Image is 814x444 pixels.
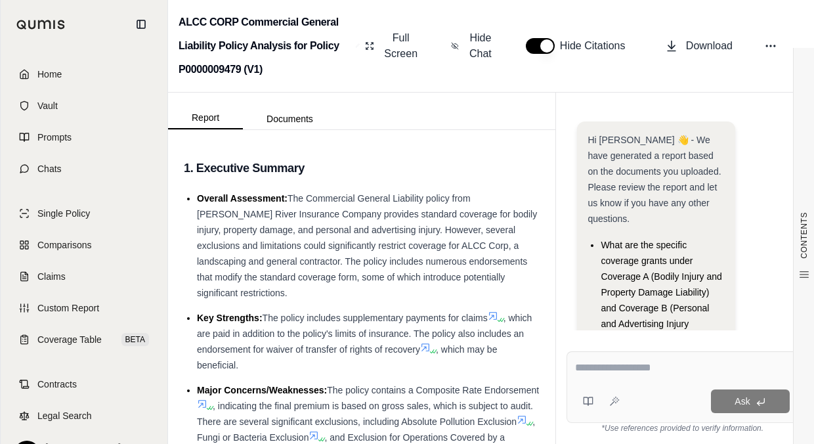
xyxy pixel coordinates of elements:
[184,156,540,180] h3: 1. Executive Summary
[446,25,500,67] button: Hide Chat
[799,212,809,259] span: CONTENTS
[9,294,160,322] a: Custom Report
[37,409,92,422] span: Legal Search
[197,385,327,395] span: Major Concerns/Weaknesses:
[382,30,419,62] span: Full Screen
[121,333,149,346] span: BETA
[131,14,152,35] button: Collapse sidebar
[9,370,160,399] a: Contracts
[179,11,351,81] h2: ALCC CORP Commercial General Liability Policy Analysis for Policy P0000009479 (V1)
[9,60,160,89] a: Home
[686,38,733,54] span: Download
[9,325,160,354] a: Coverage TableBETA
[197,193,288,204] span: Overall Assessment:
[9,123,160,152] a: Prompts
[567,423,798,433] div: *Use references provided to verify information.
[37,162,62,175] span: Chats
[16,20,66,30] img: Qumis Logo
[197,313,532,355] span: , which are paid in addition to the policy's limits of insurance. The policy also includes an end...
[37,238,91,252] span: Comparisons
[660,33,738,59] button: Download
[197,193,537,298] span: The Commercial General Liability policy from [PERSON_NAME] River Insurance Company provides stand...
[37,99,58,112] span: Vault
[327,385,539,395] span: The policy contains a Composite Rate Endorsement
[37,207,90,220] span: Single Policy
[9,231,160,259] a: Comparisons
[197,401,533,427] span: , indicating the final premium is based on gross sales, which is subject to audit. There are seve...
[9,199,160,228] a: Single Policy
[37,333,102,346] span: Coverage Table
[37,301,99,315] span: Custom Report
[37,68,62,81] span: Home
[37,131,72,144] span: Prompts
[735,396,750,407] span: Ask
[9,401,160,430] a: Legal Search
[360,25,425,67] button: Full Screen
[711,389,790,413] button: Ask
[37,378,77,391] span: Contracts
[9,91,160,120] a: Vault
[37,270,66,283] span: Claims
[601,240,721,345] span: What are the specific coverage grants under Coverage A (Bodily Injury and Property Damage Liabili...
[197,313,263,323] span: Key Strengths:
[467,30,494,62] span: Hide Chat
[243,108,337,129] button: Documents
[263,313,488,323] span: The policy includes supplementary payments for claims
[168,107,243,129] button: Report
[9,262,160,291] a: Claims
[588,135,721,224] span: Hi [PERSON_NAME] 👋 - We have generated a report based on the documents you uploaded. Please revie...
[9,154,160,183] a: Chats
[560,38,633,54] span: Hide Citations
